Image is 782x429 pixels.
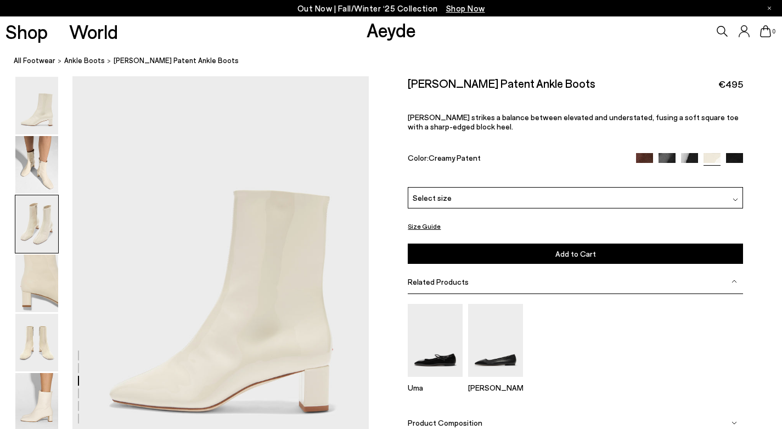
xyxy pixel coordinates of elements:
a: All Footwear [14,55,55,66]
span: ankle boots [64,56,105,65]
span: Add to Cart [555,249,596,258]
div: Color: [408,153,625,166]
p: [PERSON_NAME] [468,383,523,392]
p: Out Now | Fall/Winter ‘25 Collection [297,2,485,15]
a: Shop [5,22,48,41]
img: Uma Mary-Jane Flats [408,304,463,377]
a: Ida Leather Square-Toe Flats [PERSON_NAME] [468,369,523,392]
span: [PERSON_NAME] Patent Ankle Boots [114,55,239,66]
span: Creamy Patent [429,153,481,162]
span: Select size [413,192,452,204]
p: [PERSON_NAME] strikes a balance between elevated and understated, fusing a soft square toe with a... [408,112,742,131]
a: ankle boots [64,55,105,66]
span: €495 [718,77,743,91]
span: Navigate to /collections/new-in [446,3,485,13]
a: Aeyde [367,18,416,41]
a: 0 [760,25,771,37]
span: Related Products [408,277,469,286]
h2: [PERSON_NAME] Patent Ankle Boots [408,76,595,90]
img: svg%3E [732,279,737,284]
img: Ida Leather Square-Toe Flats [468,304,523,377]
span: 0 [771,29,777,35]
a: World [69,22,118,41]
p: Uma [408,383,463,392]
img: svg%3E [733,197,738,202]
img: Millie Patent Ankle Boots - Image 2 [15,136,58,194]
a: Uma Mary-Jane Flats Uma [408,369,463,392]
img: Millie Patent Ankle Boots - Image 5 [15,314,58,371]
img: Millie Patent Ankle Boots - Image 1 [15,77,58,134]
button: Add to Cart [408,244,742,264]
img: svg%3E [732,420,737,426]
img: Millie Patent Ankle Boots - Image 3 [15,195,58,253]
nav: breadcrumb [14,46,782,76]
img: Millie Patent Ankle Boots - Image 4 [15,255,58,312]
span: Product Composition [408,418,482,427]
button: Size Guide [408,219,441,233]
